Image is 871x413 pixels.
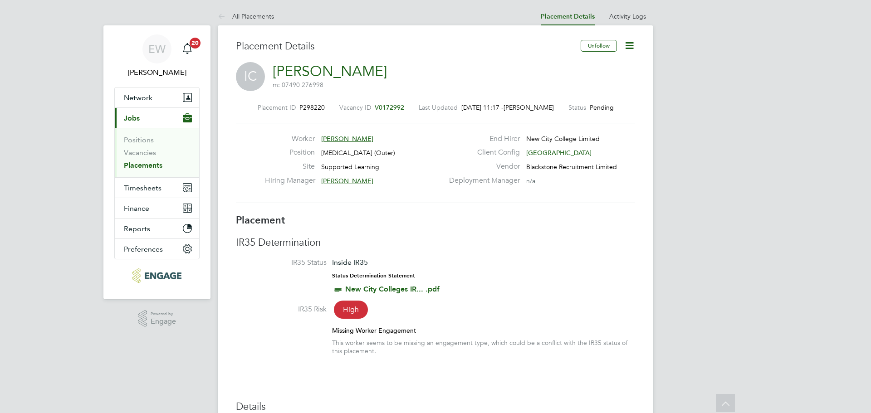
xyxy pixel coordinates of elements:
span: Powered by [151,310,176,318]
span: m: 07490 276998 [273,81,323,89]
a: Activity Logs [609,12,646,20]
span: [MEDICAL_DATA] (Outer) [321,149,395,157]
span: [PERSON_NAME] [321,177,373,185]
img: blackstonerecruitment-logo-retina.png [132,268,181,283]
span: Inside IR35 [332,258,368,267]
h3: IR35 Determination [236,236,635,249]
span: Timesheets [124,184,161,192]
a: [PERSON_NAME] [273,63,387,80]
span: EW [148,43,166,55]
div: This worker seems to be missing an engagement type, which could be a conflict with the IR35 statu... [332,339,635,355]
label: Position [265,148,315,157]
span: n/a [526,177,535,185]
a: Go to home page [114,268,200,283]
a: Positions [124,136,154,144]
span: Finance [124,204,149,213]
label: Worker [265,134,315,144]
span: Jobs [124,114,140,122]
div: Jobs [115,128,199,177]
button: Jobs [115,108,199,128]
button: Reports [115,219,199,238]
span: 20 [190,38,201,49]
span: [PERSON_NAME] [504,103,554,112]
span: New City College Limited [526,135,600,143]
label: Hiring Manager [265,176,315,185]
span: Preferences [124,245,163,253]
span: [GEOGRAPHIC_DATA] [526,149,592,157]
strong: Status Determination Statement [332,272,415,279]
span: P298220 [299,103,325,112]
h3: Placement Details [236,40,574,53]
label: Placement ID [258,103,296,112]
span: V0172992 [375,103,404,112]
label: End Hirer [444,134,520,144]
button: Finance [115,198,199,218]
label: Client Config [444,148,520,157]
a: Placement Details [541,13,595,20]
button: Unfollow [581,40,617,52]
span: Blackstone Recruitment Limited [526,163,617,171]
a: Vacancies [124,148,156,157]
span: Pending [590,103,614,112]
span: [PERSON_NAME] [321,135,373,143]
a: 20 [178,34,196,63]
div: Missing Worker Engagement [332,326,635,335]
span: Engage [151,318,176,326]
label: Last Updated [419,103,458,112]
label: Status [568,103,586,112]
span: Reports [124,224,150,233]
span: Ella Wratten [114,67,200,78]
a: Powered byEngage [138,310,176,327]
label: Site [265,162,315,171]
b: Placement [236,214,285,226]
span: [DATE] 11:17 - [461,103,504,112]
span: IC [236,62,265,91]
label: Vacancy ID [339,103,371,112]
button: Network [115,87,199,107]
button: Preferences [115,239,199,259]
label: IR35 Status [236,258,327,267]
label: IR35 Risk [236,305,327,314]
a: EW[PERSON_NAME] [114,34,200,78]
a: All Placements [218,12,274,20]
button: Timesheets [115,178,199,198]
span: Supported Learning [321,163,379,171]
nav: Main navigation [103,25,210,299]
a: Placements [124,161,162,170]
span: Network [124,93,152,102]
span: High [334,301,368,319]
label: Deployment Manager [444,176,520,185]
a: New City Colleges IR... .pdf [345,285,440,293]
label: Vendor [444,162,520,171]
